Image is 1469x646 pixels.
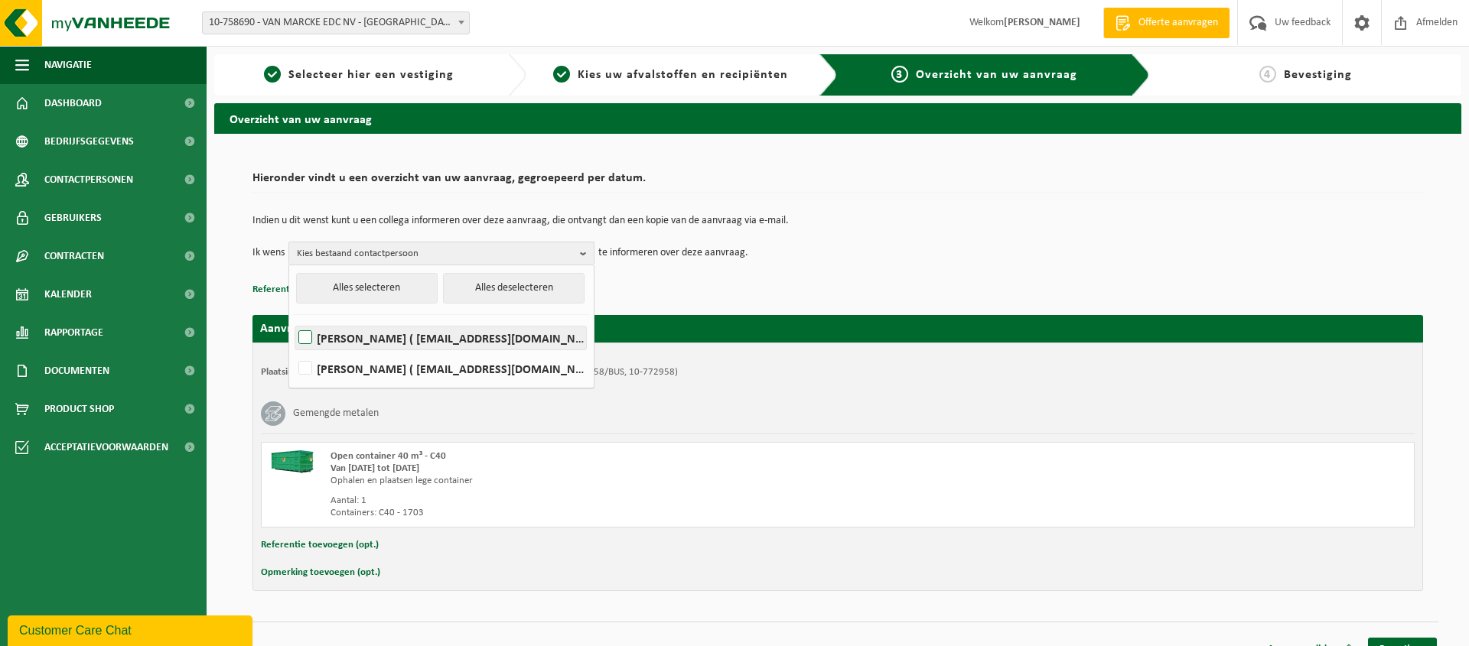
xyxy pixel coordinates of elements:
[261,563,380,583] button: Opmerking toevoegen (opt.)
[331,495,899,507] div: Aantal: 1
[578,69,788,81] span: Kies uw afvalstoffen en recipiënten
[261,367,327,377] strong: Plaatsingsadres:
[44,46,92,84] span: Navigatie
[269,450,315,473] img: HK-XC-40-GN-00.png
[44,199,102,237] span: Gebruikers
[44,352,109,390] span: Documenten
[44,122,134,161] span: Bedrijfsgegevens
[1284,69,1352,81] span: Bevestiging
[296,273,438,304] button: Alles selecteren
[891,66,908,83] span: 3
[252,216,1423,226] p: Indien u dit wenst kunt u een collega informeren over deze aanvraag, die ontvangt dan een kopie v...
[44,161,133,199] span: Contactpersonen
[260,323,375,335] strong: Aanvraag voor [DATE]
[252,242,285,265] p: Ik wens
[203,12,469,34] span: 10-758690 - VAN MARCKE EDC NV - KORTRIJK
[1259,66,1276,83] span: 4
[1004,17,1080,28] strong: [PERSON_NAME]
[293,401,379,426] h3: Gemengde metalen
[44,390,114,428] span: Product Shop
[214,103,1461,133] h2: Overzicht van uw aanvraag
[916,69,1077,81] span: Overzicht van uw aanvraag
[288,69,454,81] span: Selecteer hier een vestiging
[331,463,419,473] strong: Van [DATE] tot [DATE]
[222,66,496,84] a: 1Selecteer hier een vestiging
[261,535,379,555] button: Referentie toevoegen (opt.)
[331,475,899,487] div: Ophalen en plaatsen lege container
[44,237,104,275] span: Contracten
[295,326,586,349] label: [PERSON_NAME] ( [EMAIL_ADDRESS][DOMAIN_NAME] )
[331,507,899,519] div: Containers: C40 - 1703
[44,84,102,122] span: Dashboard
[8,612,256,646] iframe: chat widget
[295,357,586,380] label: [PERSON_NAME] ( [EMAIL_ADDRESS][DOMAIN_NAME] )
[202,11,470,34] span: 10-758690 - VAN MARCKE EDC NV - KORTRIJK
[1103,8,1230,38] a: Offerte aanvragen
[443,273,585,304] button: Alles deselecteren
[297,242,574,265] span: Kies bestaand contactpersoon
[1135,15,1222,31] span: Offerte aanvragen
[288,242,594,265] button: Kies bestaand contactpersoon
[264,66,281,83] span: 1
[598,242,748,265] p: te informeren over deze aanvraag.
[534,66,808,84] a: 2Kies uw afvalstoffen en recipiënten
[252,280,370,300] button: Referentie toevoegen (opt.)
[331,451,446,461] span: Open container 40 m³ - C40
[252,172,1423,193] h2: Hieronder vindt u een overzicht van uw aanvraag, gegroepeerd per datum.
[44,428,168,466] span: Acceptatievoorwaarden
[44,313,103,352] span: Rapportage
[553,66,570,83] span: 2
[44,275,92,313] span: Kalender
